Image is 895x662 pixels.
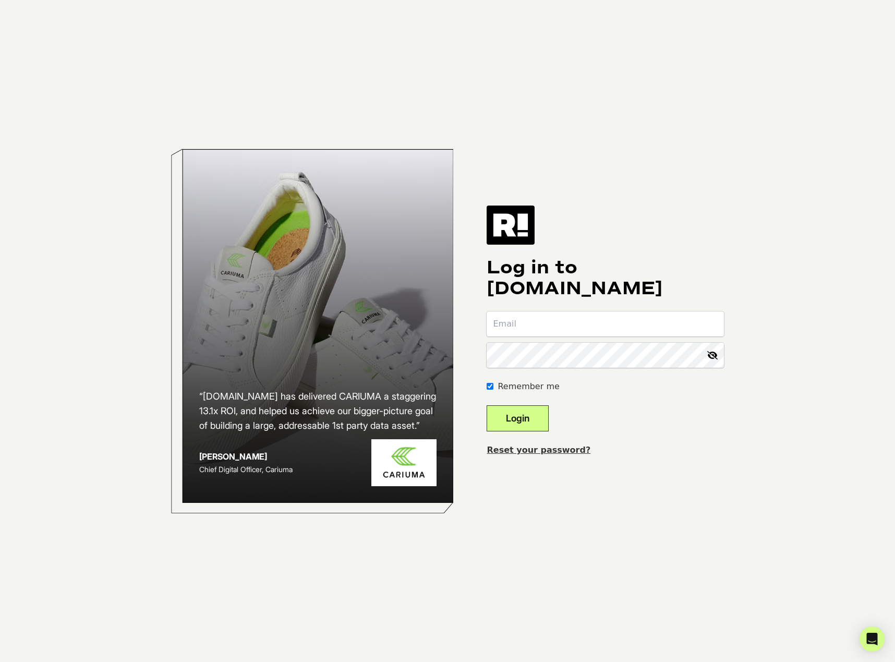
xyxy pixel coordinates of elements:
h2: “[DOMAIN_NAME] has delivered CARIUMA a staggering 13.1x ROI, and helped us achieve our bigger-pic... [199,389,437,433]
span: Chief Digital Officer, Cariuma [199,465,293,474]
label: Remember me [498,380,559,393]
a: Reset your password? [487,445,590,455]
img: Retention.com [487,206,535,244]
button: Login [487,405,549,431]
div: Open Intercom Messenger [860,627,885,652]
strong: [PERSON_NAME] [199,451,267,462]
input: Email [487,311,724,336]
img: Cariuma [371,439,437,487]
h1: Log in to [DOMAIN_NAME] [487,257,724,299]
